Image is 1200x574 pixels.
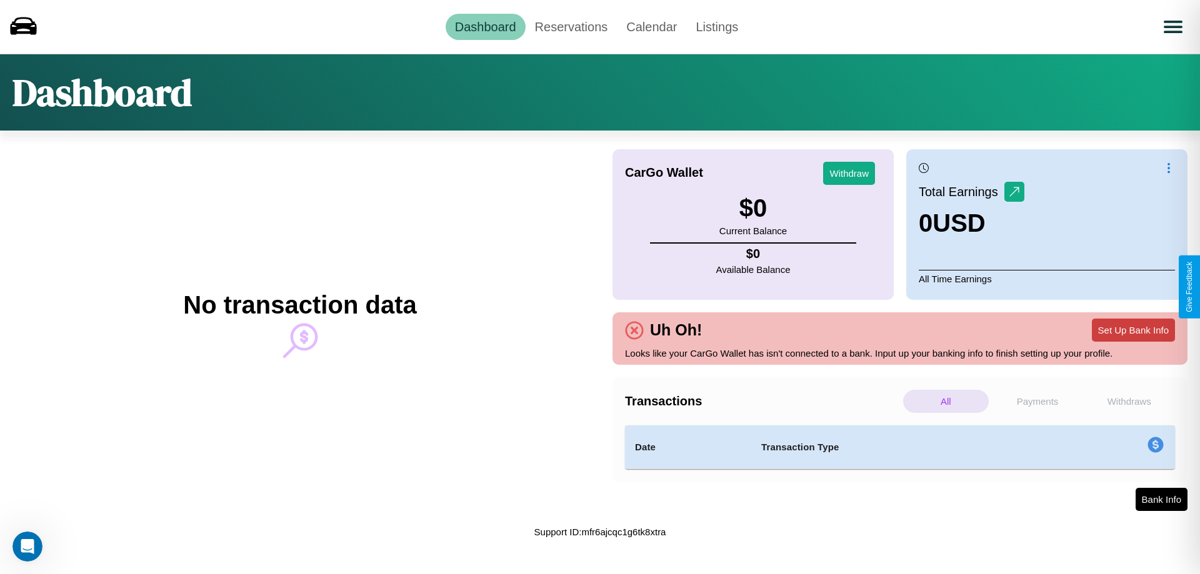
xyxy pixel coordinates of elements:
[719,194,787,222] h3: $ 0
[1185,262,1194,312] div: Give Feedback
[625,425,1175,469] table: simple table
[719,222,787,239] p: Current Balance
[1136,488,1187,511] button: Bank Info
[716,247,791,261] h4: $ 0
[919,209,1024,237] h3: 0 USD
[526,14,617,40] a: Reservations
[686,14,747,40] a: Listings
[903,390,989,413] p: All
[534,523,666,540] p: Support ID: mfr6ajcqc1g6tk8xtra
[823,162,875,185] button: Withdraw
[1086,390,1172,413] p: Withdraws
[995,390,1081,413] p: Payments
[12,532,42,562] iframe: Intercom live chat
[1092,319,1175,342] button: Set Up Bank Info
[625,166,703,180] h4: CarGo Wallet
[761,440,1045,455] h4: Transaction Type
[12,67,192,118] h1: Dashboard
[625,394,900,408] h4: Transactions
[183,291,416,319] h2: No transaction data
[446,14,526,40] a: Dashboard
[617,14,686,40] a: Calendar
[644,321,708,339] h4: Uh Oh!
[919,270,1175,287] p: All Time Earnings
[635,440,741,455] h4: Date
[1156,9,1191,44] button: Open menu
[625,345,1175,362] p: Looks like your CarGo Wallet has isn't connected to a bank. Input up your banking info to finish ...
[919,181,1004,203] p: Total Earnings
[716,261,791,278] p: Available Balance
